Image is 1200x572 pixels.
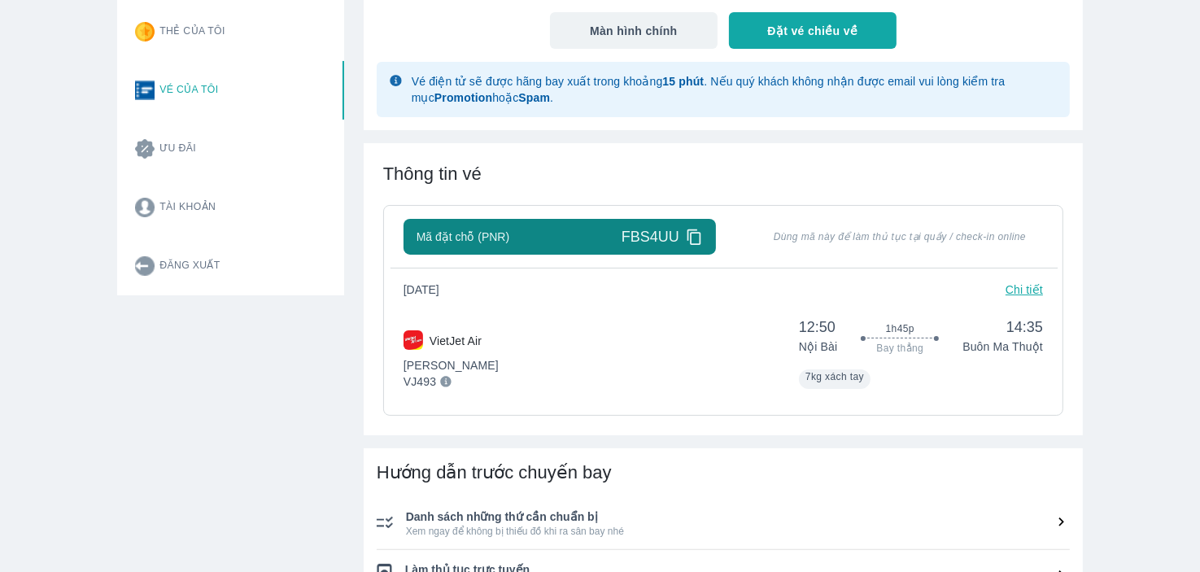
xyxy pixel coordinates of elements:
[962,317,1043,337] span: 14:35
[662,75,704,88] strong: 15 phút
[805,371,864,382] span: 7kg xách tay
[799,317,837,337] span: 12:50
[622,227,679,247] span: FBS4UU
[122,2,344,61] button: Thẻ của tôi
[122,237,344,295] button: Đăng xuất
[122,120,344,178] button: Ưu đãi
[799,338,837,355] p: Nội Bài
[383,164,482,184] span: Thông tin vé
[757,230,1043,243] span: Dùng mã này để làm thủ tục tại quầy / check-in online
[1006,282,1043,298] p: Chi tiết
[962,338,1043,355] p: Buôn Ma Thuột
[390,75,402,86] img: glyph
[122,178,344,237] button: Tài khoản
[434,91,492,104] strong: Promotion
[135,81,155,100] img: ticket
[404,373,436,390] p: VJ493
[404,282,452,298] span: [DATE]
[518,91,550,104] strong: Spam
[404,357,499,373] p: [PERSON_NAME]
[377,516,393,529] img: ic_checklist
[406,509,1070,525] span: Danh sách những thứ cần chuẩn bị
[417,229,509,245] span: Mã đặt chỗ (PNR)
[590,23,678,39] span: Màn hình chính
[377,462,612,482] span: Hướng dẫn trước chuyến bay
[135,22,155,41] img: star
[412,75,1006,104] span: Vé điện tử sẽ được hãng bay xuất trong khoảng . Nếu quý khách không nhận được email vui lòng kiểm...
[886,322,914,335] span: 1h45p
[135,139,155,159] img: promotion
[550,12,718,49] button: Màn hình chính
[406,525,1070,538] span: Xem ngay để không bị thiếu đồ khi ra sân bay nhé
[767,23,857,39] span: Đặt vé chiều về
[135,198,155,217] img: account
[135,256,155,276] img: logout
[430,333,482,349] p: VietJet Air
[122,61,344,120] button: Vé của tôi
[876,342,923,355] span: Bay thẳng
[729,12,897,49] button: Đặt vé chiều về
